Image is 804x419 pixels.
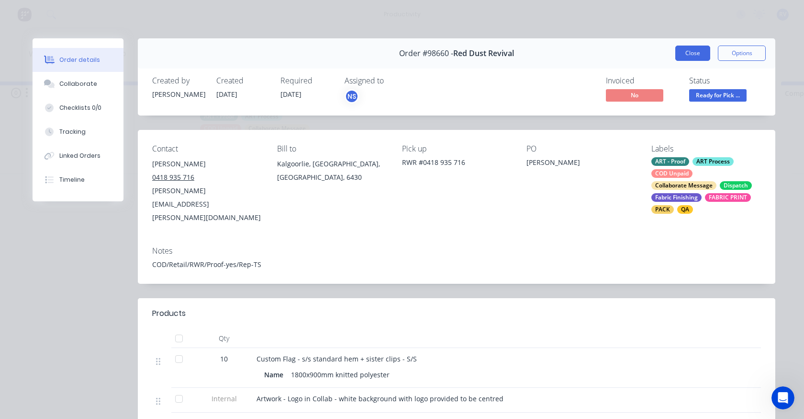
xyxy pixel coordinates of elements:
span: Order #98660 - [399,49,453,58]
div: Created [216,76,269,85]
div: Kalgoorlie, [GEOGRAPHIC_DATA], [GEOGRAPHIC_DATA], 6430 [277,157,387,188]
span: Red Dust Revival [453,49,514,58]
span: Internal [199,394,249,404]
button: Linked Orders [33,144,123,168]
div: Assigned to [345,76,440,85]
div: ART - Proof [651,157,689,166]
span: [DATE] [216,90,237,99]
span: Custom Flag - s/s standard hem + sister clips - S/S [257,354,417,363]
div: Collaborate Message [651,181,716,190]
button: Timeline [33,168,123,192]
span: 10 [220,354,228,364]
div: [PERSON_NAME] [526,157,636,171]
div: ART Process [692,157,734,166]
button: NS [345,89,359,104]
div: Collaborate [59,80,97,88]
button: Options [718,46,766,61]
div: QA [677,205,693,214]
div: Tracking [59,128,86,136]
div: 1800x900mm knitted polyester [287,368,393,382]
span: [DATE] [280,90,301,99]
div: Contact [152,144,262,153]
div: Name [264,368,287,382]
div: Products [152,308,186,319]
div: RWR #0418 935 716 [402,157,512,167]
span: Artwork - Logo in Collab - white background with logo provided to be centred [257,394,503,403]
div: Status [689,76,761,85]
div: Created by [152,76,205,85]
button: Checklists 0/0 [33,96,123,120]
button: Close [675,46,710,61]
div: Linked Orders [59,151,100,160]
button: Order details [33,48,123,72]
div: COD/Retail/RWR/Proof-yes/Rep-TS [152,259,761,269]
div: Notes [152,246,761,256]
button: Ready for Pick ... [689,89,747,104]
div: Invoiced [606,76,678,85]
div: [PERSON_NAME] [152,89,205,99]
span: No [606,89,663,101]
div: [PERSON_NAME][EMAIL_ADDRESS][PERSON_NAME][DOMAIN_NAME] [152,184,262,224]
div: Bill to [277,144,387,153]
div: COD Unpaid [651,169,692,178]
button: Tracking [33,120,123,144]
div: [PERSON_NAME]0418 935 716[PERSON_NAME][EMAIL_ADDRESS][PERSON_NAME][DOMAIN_NAME] [152,157,262,224]
div: Kalgoorlie, [GEOGRAPHIC_DATA], [GEOGRAPHIC_DATA], 6430 [277,157,387,184]
div: FABRIC PRINT [705,193,751,202]
tcxspan: Call 0418 935 716 via 3CX [152,173,194,182]
div: PO [526,144,636,153]
div: Labels [651,144,761,153]
div: Pick up [402,144,512,153]
span: Ready for Pick ... [689,89,747,101]
div: Dispatch [720,181,752,190]
div: [PERSON_NAME] [152,157,262,171]
div: Fabric Finishing [651,193,702,202]
div: PACK [651,205,674,214]
div: Order details [59,56,100,64]
div: Checklists 0/0 [59,104,101,112]
div: Qty [195,329,253,348]
div: Required [280,76,333,85]
button: Collaborate [33,72,123,96]
div: Timeline [59,175,85,184]
iframe: Intercom live chat [771,386,794,409]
